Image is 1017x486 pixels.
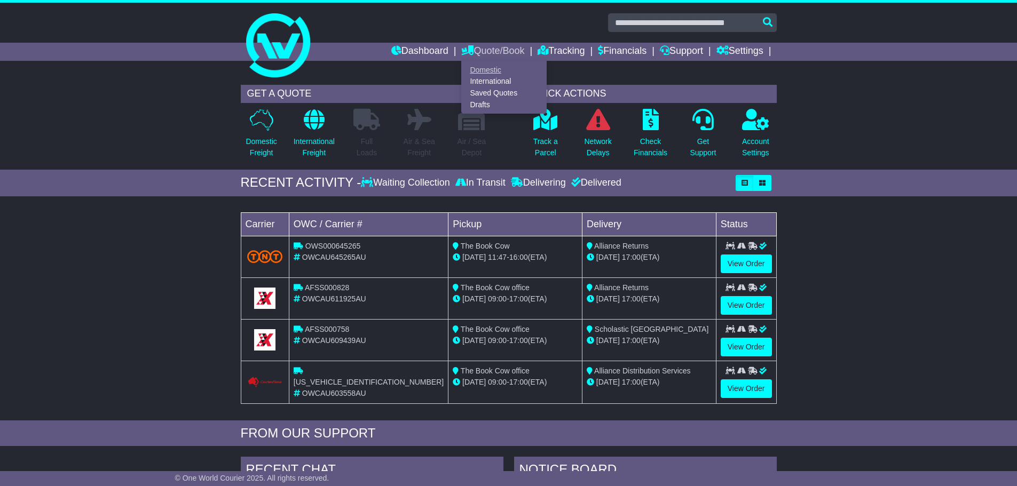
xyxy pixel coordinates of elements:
[596,253,620,261] span: [DATE]
[293,108,335,164] a: InternationalFreight
[461,242,510,250] span: The Book Cow
[587,377,712,388] div: (ETA)
[302,336,366,345] span: OWCAU609439AU
[305,242,361,250] span: OWS000645265
[587,293,712,305] div: (ETA)
[458,136,486,158] p: Air / Sea Depot
[509,336,528,345] span: 17:00
[462,336,486,345] span: [DATE]
[594,283,649,292] span: Alliance Returns
[241,426,777,441] div: FROM OUR SUPPORT
[596,378,620,386] span: [DATE]
[742,108,770,164] a: AccountSettings
[462,64,546,76] a: Domestic
[461,283,530,292] span: The Book Cow office
[508,177,569,189] div: Delivering
[453,177,508,189] div: In Transit
[294,378,444,386] span: [US_VEHICLE_IDENTIFICATION_NUMBER]
[241,457,503,485] div: RECENT CHAT
[538,43,585,61] a: Tracking
[690,136,716,158] p: Get Support
[660,43,703,61] a: Support
[598,43,647,61] a: Financials
[533,136,558,158] p: Track a Parcel
[622,336,641,345] span: 17:00
[462,99,546,110] a: Drafts
[622,253,641,261] span: 17:00
[247,377,282,388] img: Couriers_Please.png
[594,367,691,375] span: Alliance Distribution Services
[448,212,582,236] td: Pickup
[361,177,452,189] div: Waiting Collection
[175,474,329,482] span: © One World Courier 2025. All rights reserved.
[721,254,772,273] a: View Order
[247,250,282,263] img: TNT_Domestic.png
[294,136,335,158] p: International Freight
[453,252,578,263] div: - (ETA)
[302,253,366,261] span: OWCAU645265AU
[245,108,277,164] a: DomesticFreight
[302,389,366,397] span: OWCAU603558AU
[596,336,620,345] span: [DATE]
[241,85,493,103] div: GET A QUOTE
[721,379,772,398] a: View Order
[584,136,611,158] p: Network Delays
[461,325,530,333] span: The Book Cow office
[525,85,777,103] div: QUICK ACTIONS
[254,329,275,350] img: GetCarrierServiceLogo
[453,377,578,388] div: - (ETA)
[716,212,776,236] td: Status
[622,378,641,386] span: 17:00
[622,294,641,303] span: 17:00
[721,338,772,356] a: View Order
[353,136,380,158] p: Full Loads
[302,294,366,303] span: OWCAU611925AU
[596,294,620,303] span: [DATE]
[453,293,578,305] div: - (ETA)
[246,136,277,158] p: Domestic Freight
[509,253,528,261] span: 16:00
[488,294,507,303] span: 09:00
[462,253,486,261] span: [DATE]
[582,212,716,236] td: Delivery
[634,136,667,158] p: Check Financials
[488,336,507,345] span: 09:00
[587,335,712,346] div: (ETA)
[584,108,612,164] a: NetworkDelays
[289,212,448,236] td: OWC / Carrier #
[391,43,448,61] a: Dashboard
[594,242,649,250] span: Alliance Returns
[533,108,558,164] a: Track aParcel
[241,212,289,236] td: Carrier
[254,288,275,309] img: GetCarrierServiceLogo
[587,252,712,263] div: (ETA)
[514,457,777,485] div: NOTICE BOARD
[305,325,349,333] span: AFSS000758
[716,43,763,61] a: Settings
[461,43,524,61] a: Quote/Book
[462,294,486,303] span: [DATE]
[461,61,547,114] div: Quote/Book
[462,76,546,87] a: International
[305,283,349,292] span: AFSS000828
[595,325,708,333] span: Scholastic [GEOGRAPHIC_DATA]
[241,175,361,190] div: RECENT ACTIVITY -
[721,296,772,315] a: View Order
[742,136,769,158] p: Account Settings
[461,367,530,375] span: The Book Cow office
[453,335,578,346] div: - (ETA)
[569,177,621,189] div: Delivered
[462,378,486,386] span: [DATE]
[633,108,668,164] a: CheckFinancials
[462,87,546,99] a: Saved Quotes
[488,253,507,261] span: 11:47
[509,294,528,303] span: 17:00
[509,378,528,386] span: 17:00
[488,378,507,386] span: 09:00
[689,108,716,164] a: GetSupport
[404,136,435,158] p: Air & Sea Freight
